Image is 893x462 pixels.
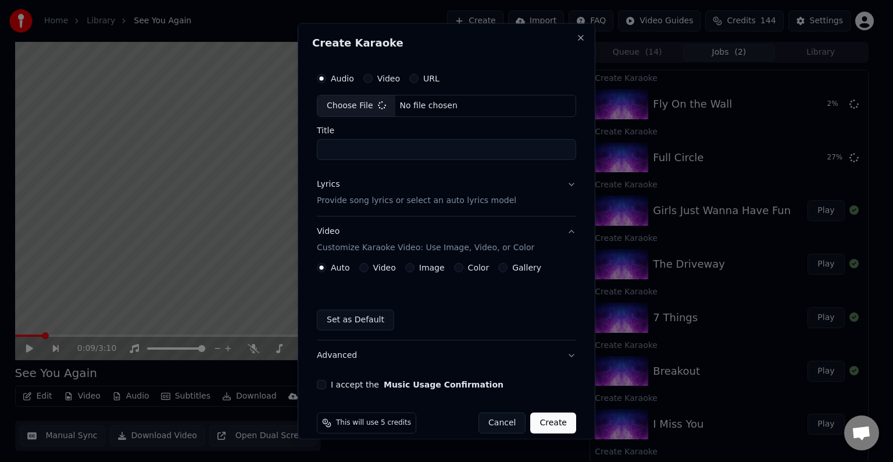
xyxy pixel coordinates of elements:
h2: Create Karaoke [312,38,581,48]
p: Customize Karaoke Video: Use Image, Video, or Color [317,242,534,254]
button: Cancel [478,413,526,433]
label: Color [468,264,490,272]
div: Choose File [317,95,395,116]
label: I accept the [331,381,503,389]
label: Title [317,126,576,134]
label: Gallery [512,264,541,272]
button: Set as Default [317,310,394,330]
label: Auto [331,264,350,272]
button: Advanced [317,340,576,371]
label: Video [377,74,400,83]
div: No file chosen [395,100,462,112]
div: Video [317,226,534,254]
label: Image [419,264,445,272]
p: Provide song lyrics or select an auto lyrics model [317,195,516,207]
button: Create [530,413,576,433]
span: This will use 5 credits [336,418,411,428]
button: VideoCustomize Karaoke Video: Use Image, Video, or Color [317,216,576,263]
label: URL [423,74,440,83]
div: VideoCustomize Karaoke Video: Use Image, Video, or Color [317,263,576,340]
button: LyricsProvide song lyrics or select an auto lyrics model [317,169,576,216]
label: Audio [331,74,354,83]
div: Lyrics [317,179,340,190]
button: I accept the [384,381,503,389]
label: Video [373,264,396,272]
